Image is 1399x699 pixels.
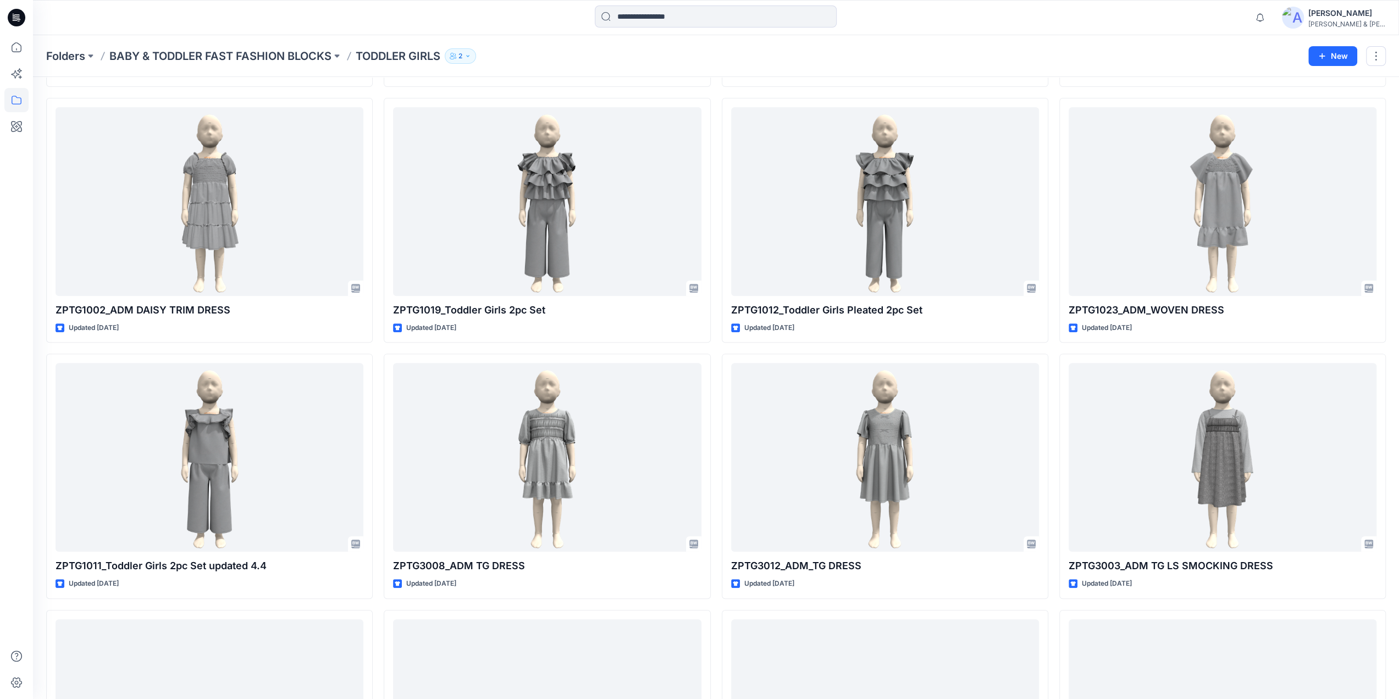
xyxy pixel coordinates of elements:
p: ZPTG1002_ADM DAISY TRIM DRESS [56,302,363,318]
p: ZPTG3008_ADM TG DRESS [393,558,701,574]
p: ZPTG1023_ADM_WOVEN DRESS [1069,302,1376,318]
button: New [1308,46,1357,66]
a: ZPTG3003_ADM TG LS SMOCKING DRESS [1069,363,1376,552]
p: Updated [DATE] [69,578,119,590]
p: Updated [DATE] [69,322,119,334]
button: 2 [445,48,476,64]
p: ZPTG1019_Toddler Girls 2pc Set [393,302,701,318]
a: ZPTG1012_Toddler Girls Pleated 2pc Set [731,107,1039,296]
div: [PERSON_NAME] & [PERSON_NAME] [1308,20,1385,28]
a: ZPTG1011_Toddler Girls 2pc Set updated 4.4 [56,363,363,552]
a: Folders [46,48,85,64]
a: ZPTG1019_Toddler Girls 2pc Set [393,107,701,296]
p: ZPTG3003_ADM TG LS SMOCKING DRESS [1069,558,1376,574]
a: ZPTG1023_ADM_WOVEN DRESS [1069,107,1376,296]
p: Updated [DATE] [406,322,456,334]
p: ZPTG1011_Toddler Girls 2pc Set updated 4.4 [56,558,363,574]
p: ZPTG3012_ADM_TG DRESS [731,558,1039,574]
p: Updated [DATE] [744,322,794,334]
img: avatar [1282,7,1304,29]
p: Updated [DATE] [1082,322,1132,334]
a: ZPTG3012_ADM_TG DRESS [731,363,1039,552]
p: TODDLER GIRLS [356,48,440,64]
a: BABY & TODDLER FAST FASHION BLOCKS [109,48,331,64]
a: ZPTG3008_ADM TG DRESS [393,363,701,552]
p: Updated [DATE] [1082,578,1132,590]
p: 2 [458,50,462,62]
p: Updated [DATE] [406,578,456,590]
p: Updated [DATE] [744,578,794,590]
div: [PERSON_NAME] [1308,7,1385,20]
p: ZPTG1012_Toddler Girls Pleated 2pc Set [731,302,1039,318]
a: ZPTG1002_ADM DAISY TRIM DRESS [56,107,363,296]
